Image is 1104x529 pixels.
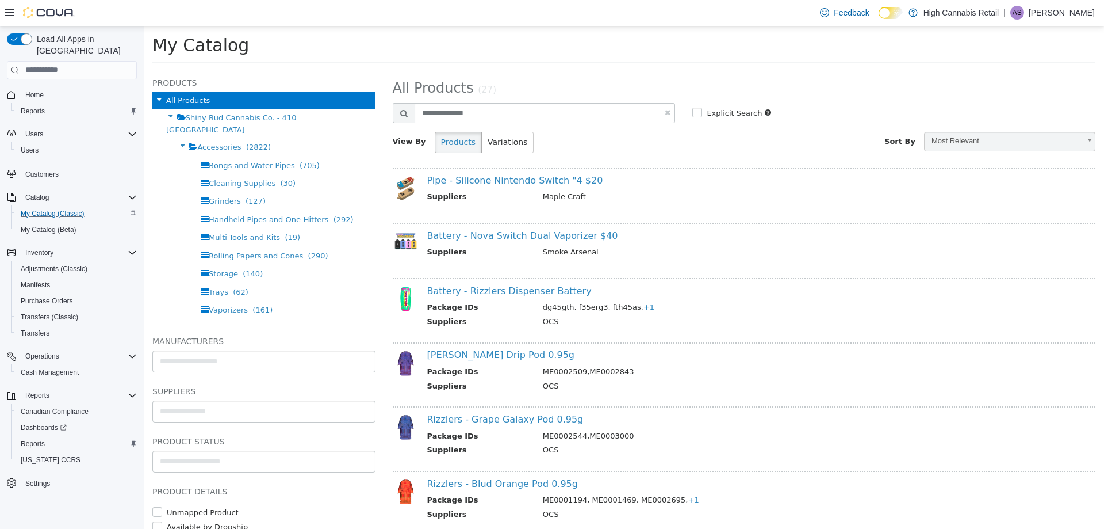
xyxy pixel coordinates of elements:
span: Feedback [834,7,869,18]
button: Catalog [2,189,141,205]
span: Users [21,146,39,155]
span: Accessories [53,116,97,125]
img: 150 [249,149,275,175]
span: Vaporizers [65,279,104,288]
a: Transfers (Classic) [16,310,83,324]
span: Home [21,87,137,102]
a: Cash Management [16,366,83,379]
span: (161) [109,279,129,288]
button: Transfers [11,325,141,341]
td: OCS [390,354,926,368]
span: (62) [89,261,105,270]
a: Battery - Nova Switch Dual Vaporizer $40 [283,204,474,215]
span: Users [21,127,137,141]
span: My Catalog [9,9,105,29]
a: Reports [16,104,49,118]
button: Inventory [2,245,141,261]
a: My Catalog (Beta) [16,223,81,237]
span: Settings [25,479,50,488]
th: Suppliers [283,482,390,497]
span: +1 [545,469,555,478]
span: Transfers [16,326,137,340]
a: Feedback [815,1,873,24]
span: [US_STATE] CCRS [21,455,80,465]
span: Manifests [16,278,137,292]
span: Purchase Orders [16,294,137,308]
span: My Catalog (Classic) [16,207,137,220]
span: Users [16,143,137,157]
a: Pipe - Silicone Nintendo Switch "4 $20 [283,149,459,159]
button: My Catalog (Beta) [11,222,141,238]
th: Package IDs [283,404,390,418]
a: [PERSON_NAME] Drip Pod 0.95g [283,323,431,334]
button: Users [2,126,141,142]
th: Suppliers [283,290,390,304]
a: Rizzlers - Blud Orange Pod 0.95g [283,452,434,463]
a: Settings [21,477,55,490]
p: High Cannabis Retail [923,6,999,20]
a: Most Relevant [780,105,952,125]
span: My Catalog (Beta) [16,223,137,237]
label: Unmapped Product [20,481,95,492]
span: (292) [190,189,210,197]
nav: Complex example [7,82,137,522]
span: Inventory [25,248,53,257]
span: Shiny Bud Cannabis Co. - 410 [GEOGRAPHIC_DATA] [22,87,152,107]
small: (27) [334,58,352,68]
label: Explicit Search [560,81,618,93]
span: Cleaning Supplies [65,153,132,161]
button: Operations [21,349,64,363]
img: Cova [23,7,75,18]
span: Operations [25,352,59,361]
span: Manifests [21,280,50,290]
span: Reports [21,106,45,116]
span: Inventory [21,246,137,260]
img: 150 [249,388,275,414]
span: Dashboards [21,423,67,432]
button: My Catalog (Classic) [11,205,141,222]
span: Adjustments (Classic) [21,264,87,273]
span: Dashboards [16,421,137,435]
a: [US_STATE] CCRS [16,453,85,467]
td: Maple Craft [390,165,926,179]
a: Purchase Orders [16,294,78,308]
span: Grinders [65,170,97,179]
button: Home [2,86,141,103]
span: Adjustments (Classic) [16,262,137,276]
a: Manifests [16,278,55,292]
img: 150 [249,324,275,350]
button: Settings [2,475,141,492]
span: Users [25,130,43,139]
span: Catalog [25,193,49,202]
img: 150 [249,204,275,224]
span: Sort By [741,111,772,119]
a: Dashboards [11,420,141,436]
span: Purchase Orders [21,296,73,306]
div: Alyssa Snyder [1010,6,1024,20]
button: Manifests [11,277,141,293]
span: (705) [156,135,176,143]
h5: Suppliers [9,358,232,372]
h5: Products [9,50,232,63]
img: 150 [249,260,275,286]
a: Canadian Compliance [16,405,93,418]
th: Suppliers [283,220,390,234]
span: Trays [65,261,85,270]
button: Catalog [21,191,53,204]
button: Transfers (Classic) [11,309,141,325]
span: Reports [21,389,137,402]
th: Package IDs [283,468,390,482]
td: OCS [390,482,926,497]
span: Home [25,90,44,100]
span: Multi-Tools and Kits [65,207,136,215]
span: (2822) [102,116,127,125]
th: Package IDs [283,275,390,290]
button: Inventory [21,246,58,260]
span: Operations [21,349,137,363]
button: Reports [11,103,141,119]
span: (140) [99,243,119,252]
h5: Manufacturers [9,308,232,322]
a: Users [16,143,43,157]
button: Operations [2,348,141,364]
